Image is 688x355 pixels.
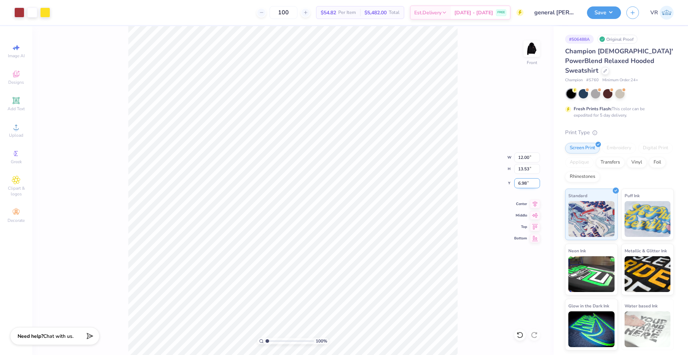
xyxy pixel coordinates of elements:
[565,47,673,75] span: Champion [DEMOGRAPHIC_DATA]' PowerBlend Relaxed Hooded Sweatshirt
[514,201,527,206] span: Center
[529,5,582,20] input: Untitled Design
[568,247,586,254] span: Neon Ink
[602,143,636,154] div: Embroidery
[454,9,493,16] span: [DATE] - [DATE]
[625,201,671,237] img: Puff Ink
[625,311,671,347] img: Water based Ink
[568,256,615,292] img: Neon Ink
[565,77,583,83] span: Champion
[514,224,527,229] span: Top
[8,79,24,85] span: Designs
[565,35,594,44] div: # 506488A
[649,157,666,168] div: Foil
[525,42,539,56] img: Front
[568,302,609,310] span: Glow in the Dark Ink
[321,9,336,16] span: $54.82
[8,106,25,112] span: Add Text
[568,311,615,347] img: Glow in the Dark Ink
[565,157,594,168] div: Applique
[638,143,673,154] div: Digital Print
[8,53,25,59] span: Image AI
[414,9,441,16] span: Est. Delivery
[568,201,615,237] img: Standard
[11,159,22,165] span: Greek
[338,9,356,16] span: Per Item
[389,9,400,16] span: Total
[43,333,73,340] span: Chat with us.
[625,247,667,254] span: Metallic & Glitter Ink
[586,77,599,83] span: # S760
[565,128,674,137] div: Print Type
[660,6,674,20] img: Vincent Roxas
[587,6,621,19] button: Save
[269,6,297,19] input: – –
[625,302,658,310] span: Water based Ink
[627,157,647,168] div: Vinyl
[574,106,612,112] strong: Fresh Prints Flash:
[514,213,527,218] span: Middle
[514,236,527,241] span: Bottom
[650,6,674,20] a: VR
[316,338,327,344] span: 100 %
[650,9,658,17] span: VR
[18,333,43,340] strong: Need help?
[625,192,640,199] span: Puff Ink
[527,59,537,66] div: Front
[602,77,638,83] span: Minimum Order: 24 +
[568,192,587,199] span: Standard
[597,35,637,44] div: Original Proof
[565,171,600,182] div: Rhinestones
[4,185,29,197] span: Clipart & logos
[596,157,625,168] div: Transfers
[364,9,387,16] span: $5,482.00
[574,106,662,118] div: This color can be expedited for 5 day delivery.
[9,132,23,138] span: Upload
[625,256,671,292] img: Metallic & Glitter Ink
[8,218,25,223] span: Decorate
[497,10,505,15] span: FREE
[565,143,600,154] div: Screen Print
